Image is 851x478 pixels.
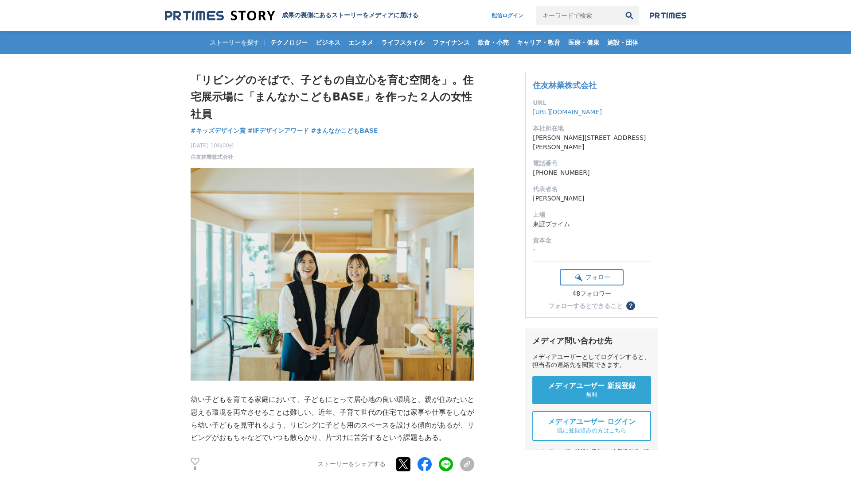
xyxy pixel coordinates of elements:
[267,39,311,46] span: テクノロジー
[604,39,642,46] span: 施設・団体
[628,303,634,309] span: ？
[560,269,624,285] button: フォロー
[248,127,309,135] span: #iFデザインアワード
[312,31,344,54] a: ビジネス
[311,126,378,135] a: #まんなかこどもBASE
[513,31,564,54] a: キャリア・教育
[548,382,636,391] span: メディアユーザー 新規登録
[513,39,564,46] span: キャリア・教育
[165,10,275,22] img: 成果の裏側にあるストーリーをメディアに届ける
[191,153,233,161] a: 住友林業株式会社
[604,31,642,54] a: 施設・団体
[191,393,474,444] p: 幼い子どもを育てる家庭において、子どもにとって居心地の良い環境と、親が住みたいと思える環境を両立させることは難しい。近年、子育て世代の住宅では家事や仕事をしながら幼い子どもを見守れるよう、リビン...
[533,194,651,203] dd: [PERSON_NAME]
[248,126,309,135] a: #iFデザインアワード
[533,133,651,152] dd: [PERSON_NAME][STREET_ADDRESS][PERSON_NAME]
[560,290,624,298] div: 48フォロワー
[317,460,386,468] p: ストーリーをシェアする
[533,245,651,254] dd: -
[191,466,199,470] p: 8
[532,335,651,346] div: メディア問い合わせ先
[532,411,651,441] a: メディアユーザー ログイン 既に登録済みの方はこちら
[533,236,651,245] dt: 資本金
[165,10,418,22] a: 成果の裏側にあるストーリーをメディアに届ける 成果の裏側にあるストーリーをメディアに届ける
[191,72,474,123] h1: 「リビングのそばで、子どもの自立心を育む空間を」。住宅展示場に「まんなかこどもBASE」を作った２人の女性社員
[533,124,651,133] dt: 本社所在地
[191,142,234,150] span: [DATE] 10時00分
[429,31,473,54] a: ファイナンス
[626,301,635,310] button: ？
[532,353,651,369] div: メディアユーザーとしてログインすると、担当者の連絡先を閲覧できます。
[311,127,378,135] span: #まんなかこどもBASE
[191,126,246,135] a: #キッズデザイン賞
[378,39,428,46] span: ライフスタイル
[474,39,512,46] span: 飲食・小売
[345,39,377,46] span: エンタメ
[533,210,651,220] dt: 上場
[483,6,532,25] a: 配信ログイン
[267,31,311,54] a: テクノロジー
[533,98,651,108] dt: URL
[282,12,418,19] h2: 成果の裏側にあるストーリーをメディアに届ける
[533,81,597,90] a: 住友林業株式会社
[565,31,603,54] a: 医療・健康
[429,39,473,46] span: ファイナンス
[548,417,636,427] span: メディアユーザー ログイン
[191,168,474,381] img: thumbnail_b74e13d0-71d4-11f0-8cd6-75e66c4aab62.jpg
[536,6,620,25] input: キーワードで検索
[312,39,344,46] span: ビジネス
[191,127,246,135] span: #キッズデザイン賞
[378,31,428,54] a: ライフスタイル
[474,31,512,54] a: 飲食・小売
[548,303,623,309] div: フォローするとできること
[533,108,602,116] a: [URL][DOMAIN_NAME]
[557,427,626,435] span: 既に登録済みの方はこちら
[565,39,603,46] span: 医療・健康
[650,12,686,19] img: prtimes
[620,6,639,25] button: 検索
[533,185,651,194] dt: 代表者名
[533,220,651,229] dd: 東証プライム
[345,31,377,54] a: エンタメ
[533,168,651,177] dd: [PHONE_NUMBER]
[533,159,651,168] dt: 電話番号
[586,391,597,399] span: 無料
[532,376,651,404] a: メディアユーザー 新規登録 無料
